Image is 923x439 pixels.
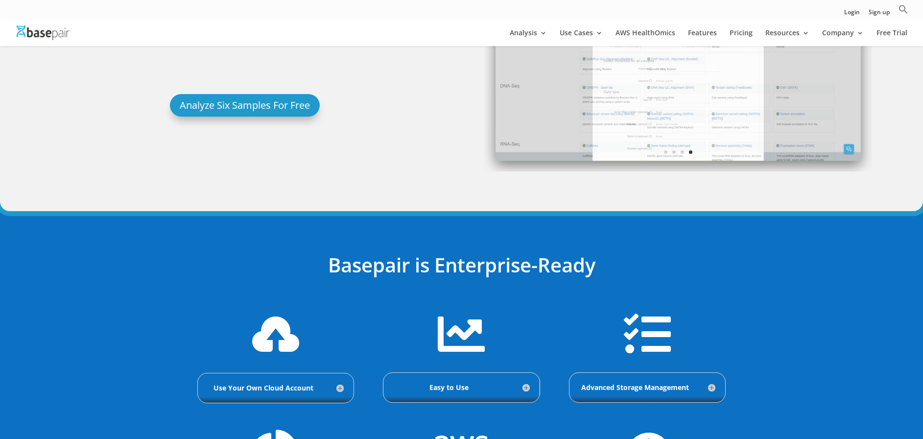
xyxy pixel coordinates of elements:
span:  [438,311,485,358]
a: AWS HealthOmics [615,29,675,46]
span:  [624,311,671,358]
a: 4 [689,150,692,154]
a: Free Trial [876,29,907,46]
a: Sign up [869,9,890,20]
a: Search Icon Link [899,4,908,20]
a: Resources [765,29,809,46]
iframe: Drift Widget Chat Controller [874,390,911,427]
a: Analysis [510,29,547,46]
h5: Advanced Storage Management [579,383,715,392]
a: Analyze Six Samples For Free [170,94,320,117]
svg: Search [899,4,908,14]
h2: Basepair is Enterprise-Ready [197,251,726,284]
a: Company [822,29,864,46]
a: 1 [664,150,667,154]
strong: ANALYZE NGS DATA [151,24,339,50]
a: Login [844,9,860,20]
iframe: Drift Widget Chat Window [721,225,917,396]
a: Use Cases [560,29,603,46]
h5: Use Your Own Cloud Account [208,383,344,393]
a: 2 [672,150,676,154]
span:  [252,311,299,358]
h5: Easy to Use [393,383,529,392]
img: Basepair [17,25,69,40]
a: Features [688,29,717,46]
a: 3 [681,150,684,154]
a: Pricing [730,29,753,46]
